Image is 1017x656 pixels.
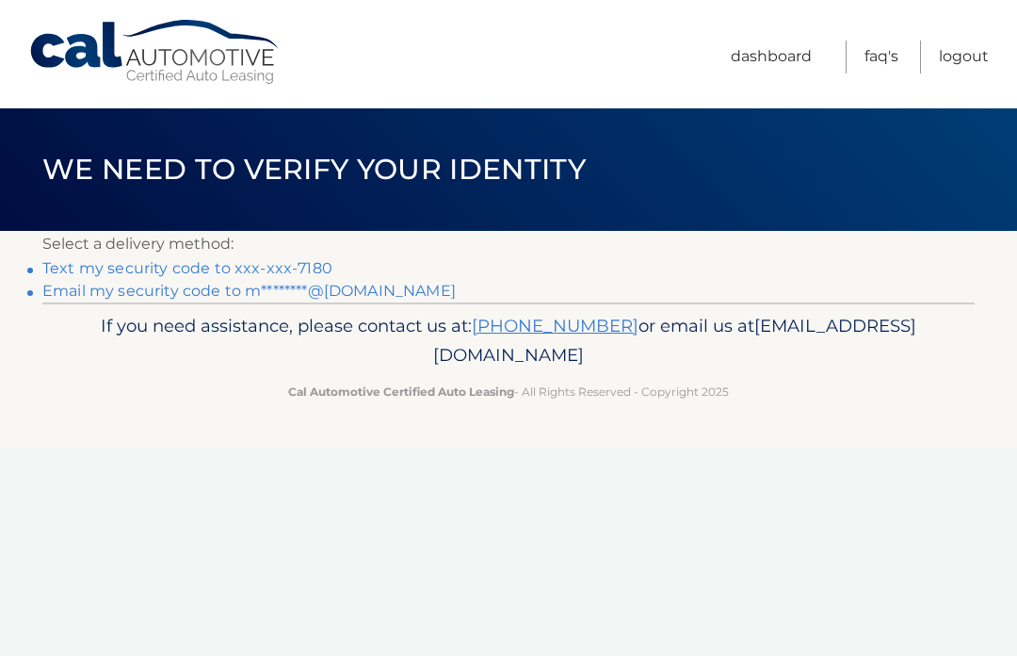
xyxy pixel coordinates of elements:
[472,315,638,336] a: [PHONE_NUMBER]
[71,382,946,402] p: - All Rights Reserved - Copyright 2025
[71,311,946,371] p: If you need assistance, please contact us at: or email us at
[731,41,812,74] a: Dashboard
[28,19,282,86] a: Cal Automotive
[288,385,514,399] strong: Cal Automotive Certified Auto Leasing
[42,259,332,277] a: Text my security code to xxx-xxx-7180
[864,41,898,74] a: FAQ's
[42,231,975,257] p: Select a delivery method:
[939,41,989,74] a: Logout
[42,152,586,187] span: We need to verify your identity
[42,282,456,300] a: Email my security code to m********@[DOMAIN_NAME]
